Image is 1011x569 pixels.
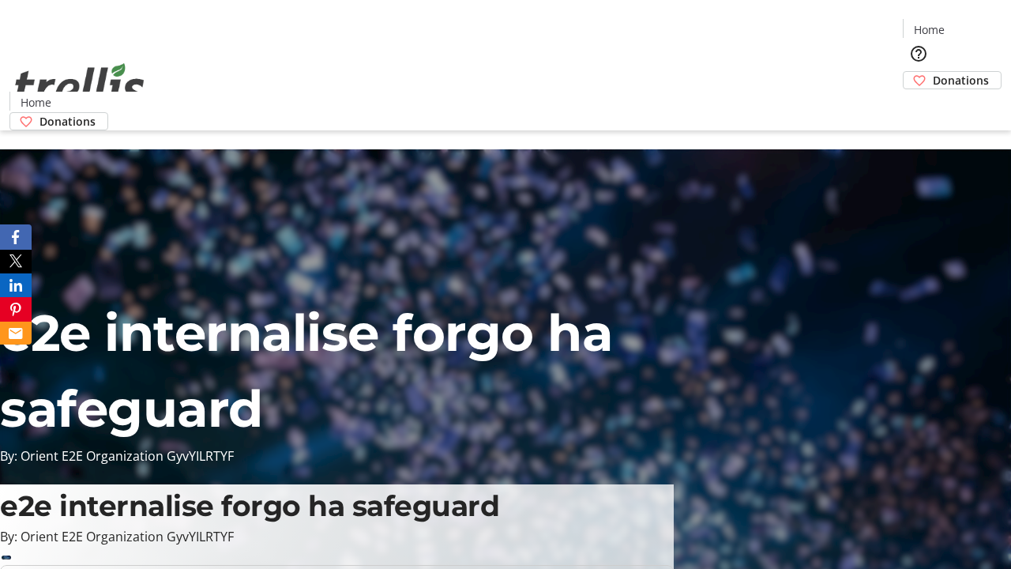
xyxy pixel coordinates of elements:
[10,94,61,111] a: Home
[9,112,108,130] a: Donations
[914,21,945,38] span: Home
[903,89,934,121] button: Cart
[933,72,989,89] span: Donations
[903,71,1002,89] a: Donations
[904,21,954,38] a: Home
[903,38,934,70] button: Help
[21,94,51,111] span: Home
[9,46,150,125] img: Orient E2E Organization GyvYILRTYF's Logo
[39,113,96,130] span: Donations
